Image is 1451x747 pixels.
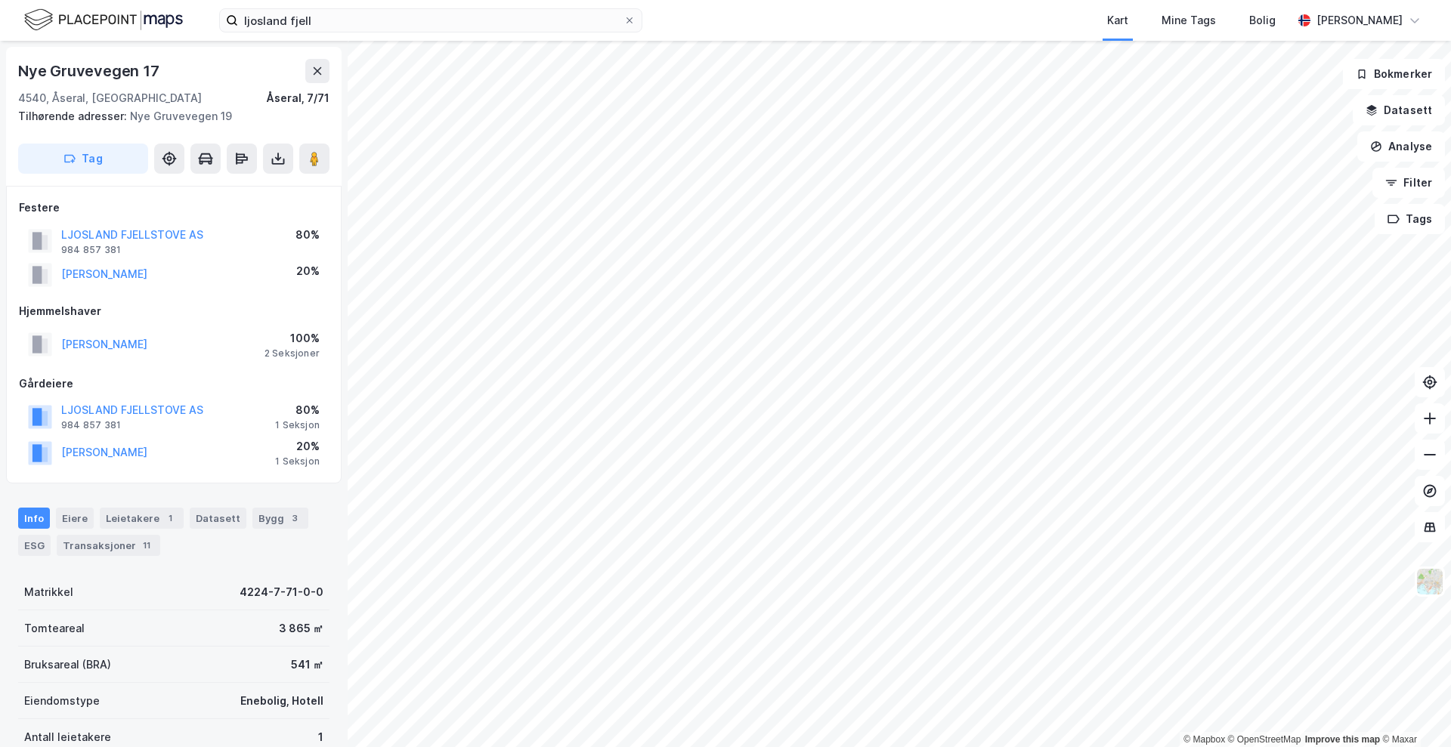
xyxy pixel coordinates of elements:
[1375,674,1451,747] div: Kontrollprogram for chat
[24,619,85,637] div: Tomteareal
[275,401,320,419] div: 80%
[1343,59,1445,89] button: Bokmerker
[19,375,329,393] div: Gårdeiere
[24,728,111,746] div: Antall leietakere
[18,535,51,556] div: ESG
[24,656,111,674] div: Bruksareal (BRA)
[1415,567,1444,596] img: Z
[61,419,121,431] div: 984 857 381
[18,89,202,107] div: 4540, Åseral, [GEOGRAPHIC_DATA]
[1305,734,1380,745] a: Improve this map
[252,508,308,529] div: Bygg
[295,226,320,244] div: 80%
[1353,95,1445,125] button: Datasett
[1357,131,1445,162] button: Analyse
[24,692,100,710] div: Eiendomstype
[56,508,94,529] div: Eiere
[1162,11,1216,29] div: Mine Tags
[265,347,320,360] div: 2 Seksjoner
[24,7,183,33] img: logo.f888ab2527a4732fd821a326f86c7f29.svg
[275,437,320,455] div: 20%
[240,692,323,710] div: Enebolig, Hotell
[190,508,246,529] div: Datasett
[1107,11,1128,29] div: Kart
[265,329,320,347] div: 100%
[162,511,178,526] div: 1
[24,583,73,601] div: Matrikkel
[275,419,320,431] div: 1 Seksjon
[19,302,329,320] div: Hjemmelshaver
[266,89,329,107] div: Åseral, 7/71
[291,656,323,674] div: 541 ㎡
[1372,168,1445,198] button: Filter
[1228,734,1301,745] a: OpenStreetMap
[19,199,329,217] div: Festere
[275,455,320,468] div: 1 Seksjon
[238,9,623,32] input: Søk på adresse, matrikkel, gårdeiere, leietakere eller personer
[18,107,317,125] div: Nye Gruvevegen 19
[1183,734,1225,745] a: Mapbox
[318,728,323,746] div: 1
[287,511,302,526] div: 3
[61,244,121,256] div: 984 857 381
[1316,11,1403,29] div: [PERSON_NAME]
[139,538,154,553] div: 11
[18,144,148,174] button: Tag
[240,583,323,601] div: 4224-7-71-0-0
[100,508,184,529] div: Leietakere
[1249,11,1276,29] div: Bolig
[1375,204,1445,234] button: Tags
[18,59,162,83] div: Nye Gruvevegen 17
[296,262,320,280] div: 20%
[18,508,50,529] div: Info
[57,535,160,556] div: Transaksjoner
[1375,674,1451,747] iframe: Chat Widget
[18,110,130,122] span: Tilhørende adresser:
[279,619,323,637] div: 3 865 ㎡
